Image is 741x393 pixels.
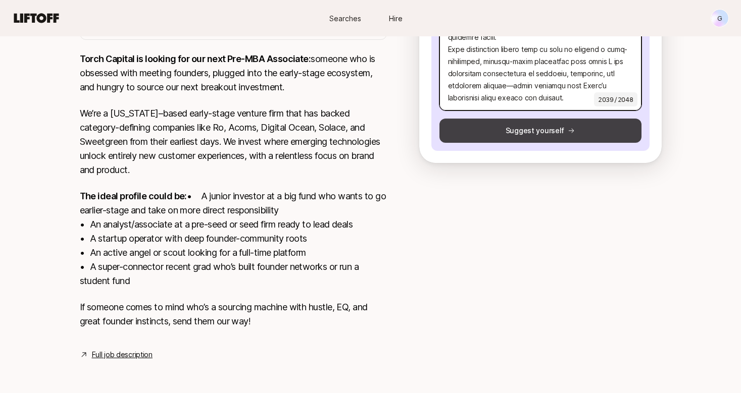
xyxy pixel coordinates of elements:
p: 2039 / 2048 [594,92,637,106]
p: We’re a [US_STATE]–based early-stage venture firm that has backed category-defining companies lik... [80,106,387,177]
p: someone who is obsessed with meeting founders, plugged into the early-stage ecosystem, and hungry... [80,52,387,94]
span: Searches [329,13,361,24]
a: Searches [320,9,371,28]
p: If someone comes to mind who’s a sourcing machine with hustle, EQ, and great founder instincts, s... [80,300,387,328]
button: Suggest yourself [439,119,641,143]
a: Hire [371,9,421,28]
strong: The ideal profile could be: [80,191,187,201]
button: G [711,9,729,27]
p: G [717,12,722,24]
textarea: Lo i Dolors am Consec Adipis elitsed do eiu Temporinci ut Laboree dolo m aliqua enimadmini ve qui... [439,27,641,110]
a: Full job description [92,349,153,361]
p: • A junior investor at a big fund who wants to go earlier-stage and take on more direct responsib... [80,189,387,288]
span: Hire [389,13,403,24]
strong: Torch Capital is looking for our next Pre-MBA Associate: [80,53,311,64]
